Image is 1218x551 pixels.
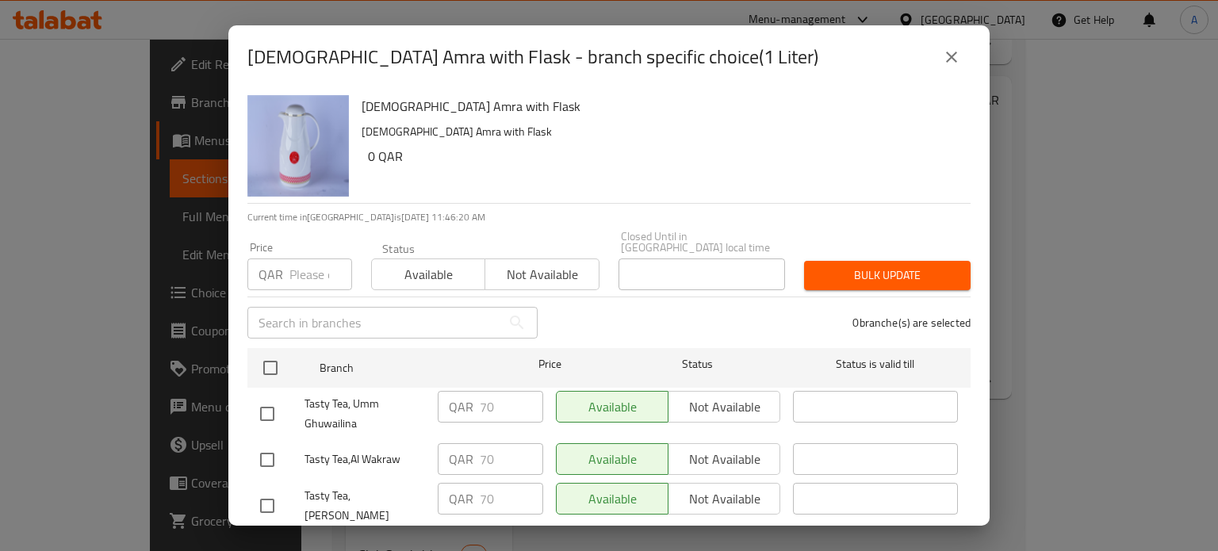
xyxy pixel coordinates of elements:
[247,210,971,224] p: Current time in [GEOGRAPHIC_DATA] is [DATE] 11:46:20 AM
[497,354,603,374] span: Price
[289,258,352,290] input: Please enter price
[304,450,425,469] span: Tasty Tea,Al Wakraw
[368,145,958,167] h6: 0 QAR
[378,263,479,286] span: Available
[247,44,818,70] h2: [DEMOGRAPHIC_DATA] Amra with Flask - branch specific choice(1 Liter)
[804,261,971,290] button: Bulk update
[449,489,473,508] p: QAR
[259,265,283,284] p: QAR
[247,307,501,339] input: Search in branches
[371,258,485,290] button: Available
[304,486,425,526] span: Tasty Tea, [PERSON_NAME]
[320,358,485,378] span: Branch
[852,315,971,331] p: 0 branche(s) are selected
[449,397,473,416] p: QAR
[304,394,425,434] span: Tasty Tea, Umm Ghuwailina
[247,95,349,197] img: Habbathul Amra with Flask
[362,95,958,117] h6: [DEMOGRAPHIC_DATA] Amra with Flask
[480,483,543,515] input: Please enter price
[449,450,473,469] p: QAR
[362,122,958,142] p: [DEMOGRAPHIC_DATA] Amra with Flask
[817,266,958,285] span: Bulk update
[480,443,543,475] input: Please enter price
[485,258,599,290] button: Not available
[492,263,592,286] span: Not available
[480,391,543,423] input: Please enter price
[793,354,958,374] span: Status is valid till
[933,38,971,76] button: close
[615,354,780,374] span: Status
